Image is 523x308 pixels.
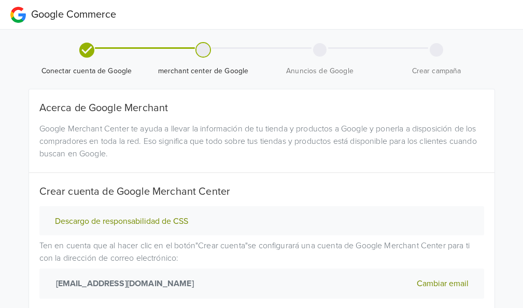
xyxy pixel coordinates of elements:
span: Google Commerce [31,8,116,21]
h5: Acerca de Google Merchant [39,102,484,114]
div: Google Merchant Center te ayuda a llevar la información de tu tienda y productos a Google y poner... [32,123,492,160]
span: Crear campaña [383,66,491,76]
h5: Crear cuenta de Google Merchant Center [39,185,484,198]
p: Ten en cuenta que al hacer clic en el botón " Crear cuenta " se configurará una cuenta de Google ... [39,239,484,299]
button: Descargo de responsabilidad de CSS [52,216,191,227]
span: merchant center de Google [149,66,258,76]
span: Conectar cuenta de Google [33,66,141,76]
span: Anuncios de Google [266,66,374,76]
strong: [EMAIL_ADDRESS][DOMAIN_NAME] [52,277,194,290]
button: Cambiar email [414,277,472,290]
